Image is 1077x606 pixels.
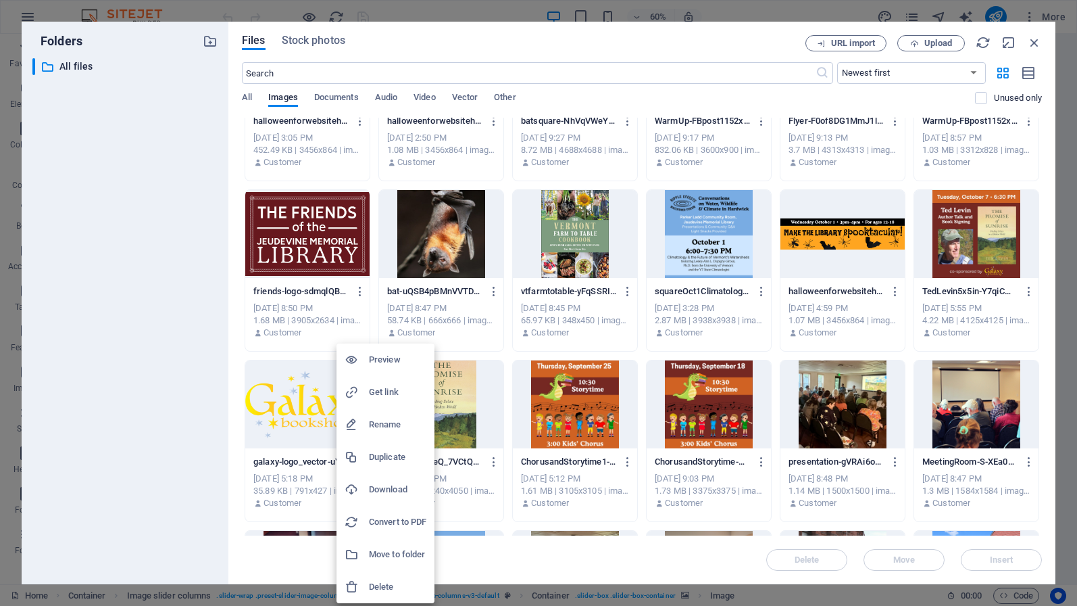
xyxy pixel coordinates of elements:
h6: Get link [369,384,426,400]
h6: Download [369,482,426,498]
h6: Preview [369,352,426,368]
h6: Convert to PDF [369,514,426,530]
h6: Rename [369,417,426,433]
h6: Move to folder [369,546,426,563]
h6: Duplicate [369,449,426,465]
h6: Delete [369,579,426,595]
